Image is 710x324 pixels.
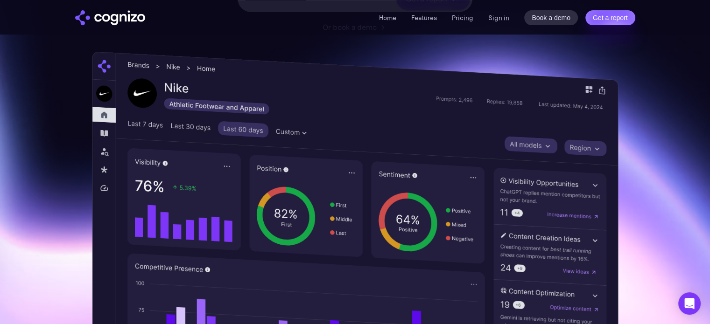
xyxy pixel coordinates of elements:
a: Pricing [452,14,473,22]
a: Home [379,14,396,22]
a: Features [411,14,437,22]
a: Get a report [585,10,635,25]
a: home [75,10,145,25]
img: cognizo logo [75,10,145,25]
a: Sign in [488,12,509,23]
a: Book a demo [524,10,578,25]
div: Open Intercom Messenger [678,292,701,315]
